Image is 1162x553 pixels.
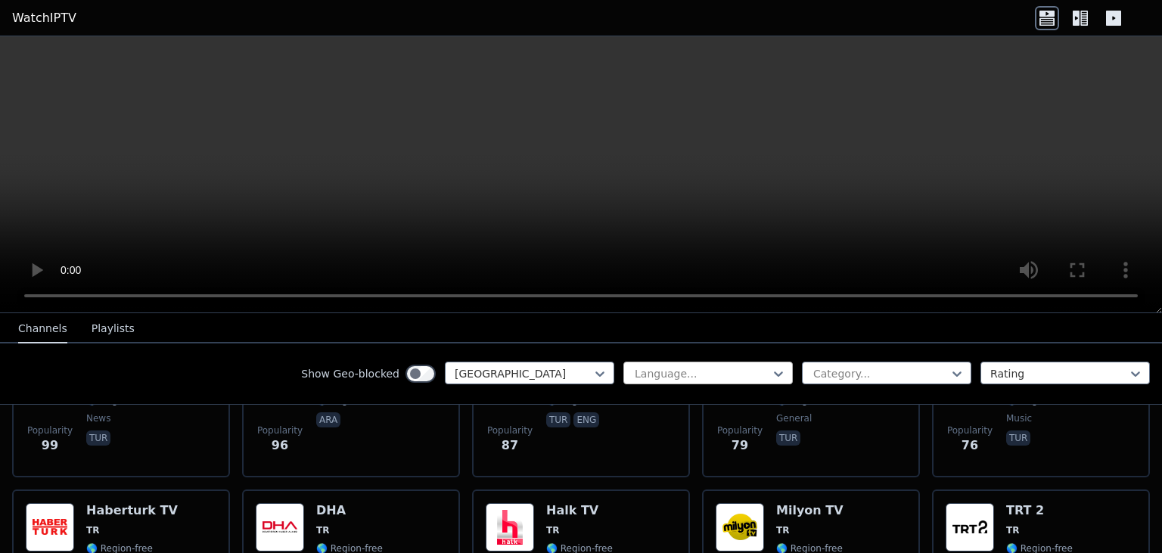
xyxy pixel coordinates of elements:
[301,366,399,381] label: Show Geo-blocked
[1006,503,1073,518] h6: TRT 2
[272,436,288,455] span: 96
[546,524,559,536] span: TR
[946,503,994,551] img: TRT 2
[502,436,518,455] span: 87
[776,524,789,536] span: TR
[776,503,844,518] h6: Milyon TV
[18,315,67,343] button: Channels
[26,503,74,551] img: Haberturk TV
[1006,412,1032,424] span: music
[86,503,178,518] h6: Haberturk TV
[42,436,58,455] span: 99
[717,424,763,436] span: Popularity
[573,412,599,427] p: eng
[256,503,304,551] img: DHA
[86,412,110,424] span: news
[316,524,329,536] span: TR
[776,430,800,446] p: tur
[92,315,135,343] button: Playlists
[316,503,430,518] h6: DHA
[1006,430,1030,446] p: tur
[486,503,534,551] img: Halk TV
[316,412,340,427] p: ara
[27,424,73,436] span: Popularity
[257,424,303,436] span: Popularity
[1006,524,1019,536] span: TR
[12,9,76,27] a: WatchIPTV
[776,412,812,424] span: general
[732,436,748,455] span: 79
[716,503,764,551] img: Milyon TV
[546,503,613,518] h6: Halk TV
[487,424,533,436] span: Popularity
[947,424,993,436] span: Popularity
[546,412,570,427] p: tur
[86,524,99,536] span: TR
[86,430,110,446] p: tur
[962,436,978,455] span: 76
